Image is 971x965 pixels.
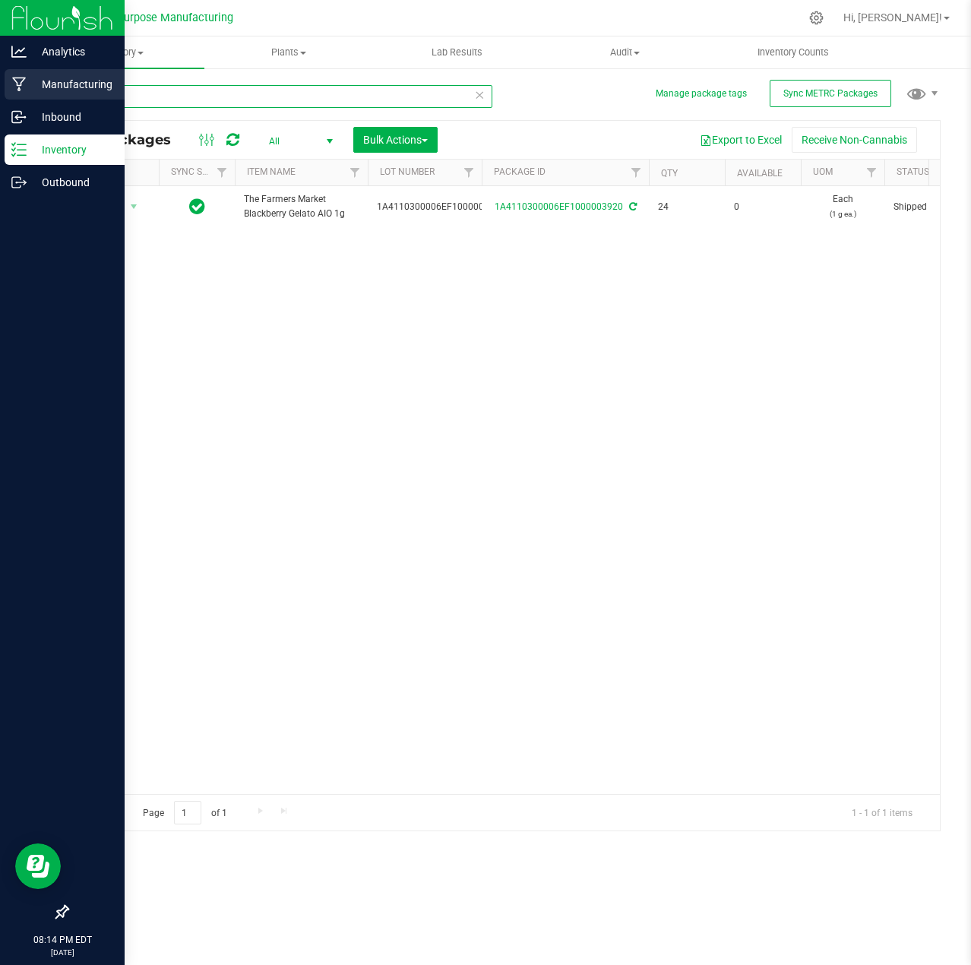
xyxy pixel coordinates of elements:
[27,75,118,93] p: Manufacturing
[541,36,709,68] a: Audit
[27,141,118,159] p: Inventory
[656,87,747,100] button: Manage package tags
[77,11,233,24] span: Greater Purpose Manufacturing
[377,200,505,214] span: 1A4110300006EF1000006614
[737,168,783,179] a: Available
[353,127,438,153] button: Bulk Actions
[770,80,891,107] button: Sync METRC Packages
[624,160,649,185] a: Filter
[67,85,492,108] input: Search Package ID, Item Name, SKU, Lot or Part Number...
[710,36,878,68] a: Inventory Counts
[411,46,503,59] span: Lab Results
[897,166,929,177] a: Status
[205,46,372,59] span: Plants
[627,201,637,212] span: Sync from Compliance System
[737,46,849,59] span: Inventory Counts
[810,192,875,221] span: Each
[27,108,118,126] p: Inbound
[373,36,541,68] a: Lab Results
[813,166,833,177] a: UOM
[174,801,201,824] input: 1
[210,160,235,185] a: Filter
[457,160,482,185] a: Filter
[125,196,144,217] span: select
[11,44,27,59] inline-svg: Analytics
[11,142,27,157] inline-svg: Inventory
[130,801,239,824] span: Page of 1
[807,11,826,25] div: Manage settings
[542,46,708,59] span: Audit
[363,134,428,146] span: Bulk Actions
[859,160,884,185] a: Filter
[7,933,118,947] p: 08:14 PM EDT
[380,166,435,177] a: Lot Number
[840,801,925,824] span: 1 - 1 of 1 items
[843,11,942,24] span: Hi, [PERSON_NAME]!
[810,207,875,221] p: (1 g ea.)
[204,36,372,68] a: Plants
[690,127,792,153] button: Export to Excel
[7,947,118,958] p: [DATE]
[792,127,917,153] button: Receive Non-Cannabis
[189,196,205,217] span: In Sync
[783,88,878,99] span: Sync METRC Packages
[658,200,716,214] span: 24
[11,175,27,190] inline-svg: Outbound
[244,192,359,221] span: The Farmers Market Blackberry Gelato AIO 1g
[734,200,792,214] span: 0
[79,131,186,148] span: All Packages
[661,168,678,179] a: Qty
[894,200,959,214] span: Shipped
[343,160,368,185] a: Filter
[247,166,296,177] a: Item Name
[11,77,27,92] inline-svg: Manufacturing
[495,201,623,212] a: 1A4110300006EF1000003920
[474,85,485,105] span: Clear
[27,173,118,191] p: Outbound
[15,843,61,889] iframe: Resource center
[11,109,27,125] inline-svg: Inbound
[494,166,546,177] a: Package ID
[171,166,229,177] a: Sync Status
[27,43,118,61] p: Analytics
